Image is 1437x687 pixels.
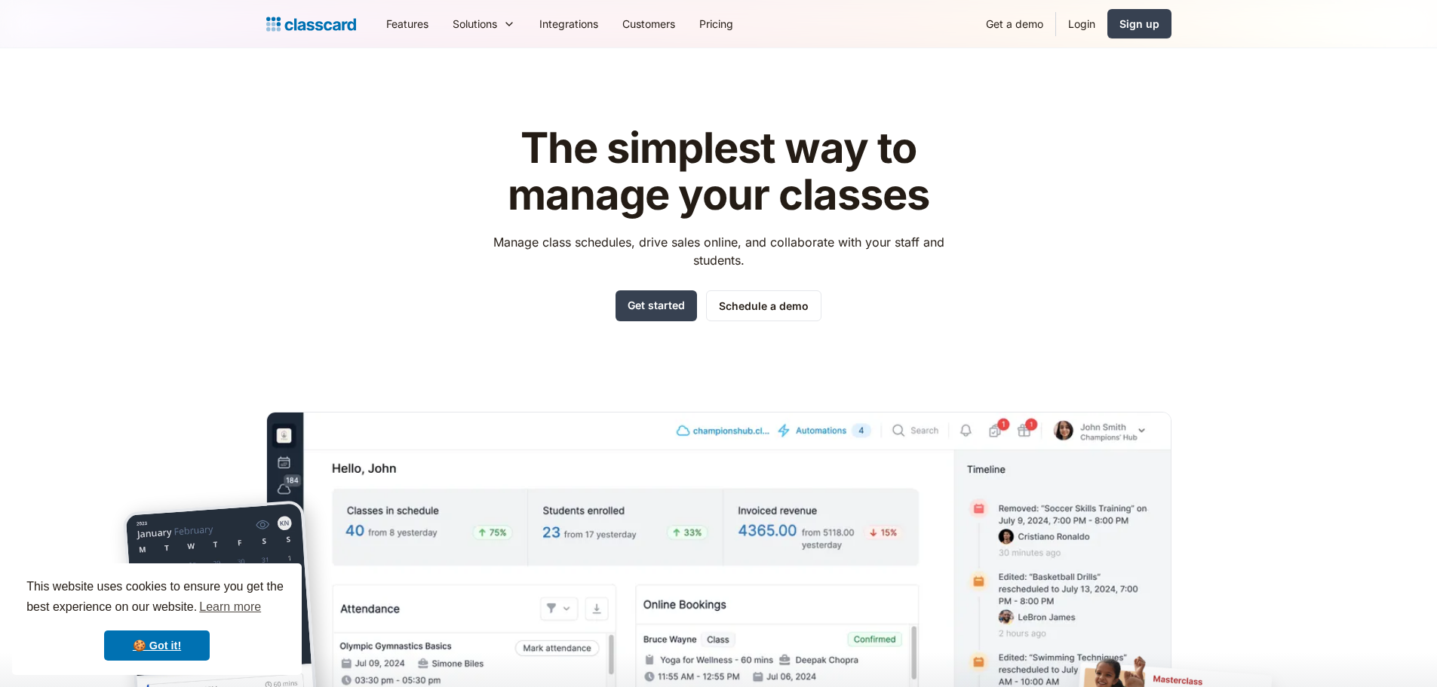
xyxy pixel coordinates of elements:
a: Pricing [687,7,745,41]
a: Login [1056,7,1107,41]
h1: The simplest way to manage your classes [479,125,958,218]
a: Integrations [527,7,610,41]
a: Get a demo [974,7,1055,41]
div: Solutions [453,16,497,32]
a: learn more about cookies [197,596,263,618]
div: cookieconsent [12,563,302,675]
a: Schedule a demo [706,290,821,321]
a: Features [374,7,441,41]
div: Solutions [441,7,527,41]
div: Sign up [1119,16,1159,32]
a: dismiss cookie message [104,630,210,661]
p: Manage class schedules, drive sales online, and collaborate with your staff and students. [479,233,958,269]
a: Logo [266,14,356,35]
a: Sign up [1107,9,1171,38]
a: Get started [616,290,697,321]
span: This website uses cookies to ensure you get the best experience on our website. [26,578,287,618]
a: Customers [610,7,687,41]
